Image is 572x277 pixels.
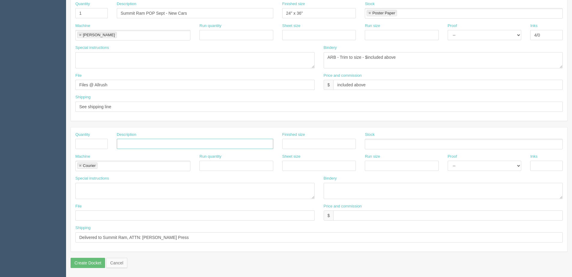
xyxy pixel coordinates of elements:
[448,154,457,159] label: Proof
[75,73,82,79] label: File
[117,132,136,138] label: Description
[75,132,90,138] label: Quantity
[199,23,221,29] label: Run quantity
[448,23,457,29] label: Proof
[530,154,537,159] label: Inks
[75,94,91,100] label: Shipping
[282,154,301,159] label: Sheet size
[530,23,537,29] label: Inks
[282,1,305,7] label: Finished size
[117,1,136,7] label: Description
[324,176,337,181] label: Bindery
[83,33,115,37] div: [PERSON_NAME]
[324,45,337,51] label: Bindery
[365,132,375,138] label: Stock
[75,225,91,231] label: Shipping
[75,204,82,209] label: File
[324,204,362,209] label: Price and commission
[75,154,90,159] label: Machine
[324,210,334,221] div: $
[110,261,123,265] span: translation missing: en.helpers.links.cancel
[75,45,109,51] label: Special instructions
[199,154,221,159] label: Run quantity
[372,11,395,15] div: Poster Paper
[324,52,563,68] textarea: ARB - Trim to size - $included above
[365,23,380,29] label: Run size
[282,23,301,29] label: Sheet size
[71,258,105,268] input: Create Docket
[282,132,305,138] label: Finished size
[106,258,127,268] a: Cancel
[324,73,362,79] label: Price and commission
[75,23,90,29] label: Machine
[365,154,380,159] label: Run size
[83,164,96,168] div: Courier
[75,1,90,7] label: Quantity
[365,1,375,7] label: Stock
[324,80,334,90] div: $
[75,176,109,181] label: Special instructions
